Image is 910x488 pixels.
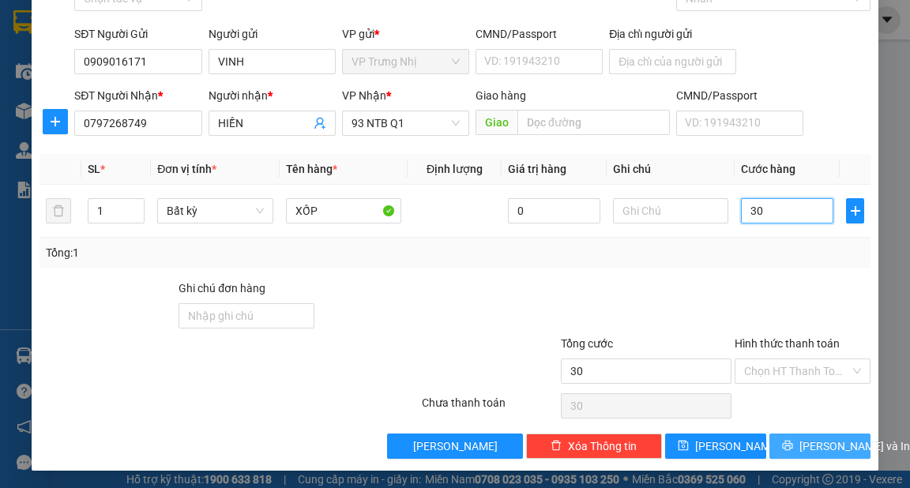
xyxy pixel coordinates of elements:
span: VP Trưng Nhị [352,50,460,73]
button: printer[PERSON_NAME] và In [769,434,871,459]
div: 93 NTB Q1 [135,13,246,51]
button: plus [846,198,863,223]
span: 93 NTB Q1 [352,111,460,135]
div: Địa chỉ người gửi [609,25,736,43]
div: VP Trưng Nhị [13,13,124,51]
label: Hình thức thanh toán [735,337,840,350]
span: Giao hàng [476,89,526,102]
div: Tổng: 1 [46,244,352,261]
button: plus [43,109,68,134]
span: Tên hàng [286,163,337,175]
span: R : [12,103,27,120]
span: plus [43,115,67,128]
span: printer [782,440,793,452]
div: PHONG [13,51,124,70]
span: plus [847,205,863,217]
input: VD: Bàn, Ghế [286,198,402,223]
span: user-add [314,117,326,130]
div: HIẾU [135,51,246,70]
span: Định lượng [427,163,483,175]
div: 0933035579 [13,70,124,92]
div: Chưa thanh toán [420,394,559,422]
div: CMND/Passport [476,25,603,43]
input: Dọc đường [517,110,670,135]
span: Đơn vị tính [157,163,216,175]
span: Gửi: [13,15,38,32]
span: Bất kỳ [167,199,264,223]
div: 0902715774 [135,70,246,92]
span: Giá trị hàng [508,163,566,175]
input: Địa chỉ của người gửi [609,49,736,74]
span: VP Nhận [342,89,386,102]
div: Người nhận [209,87,336,104]
div: 30.000 [12,102,126,121]
span: Cước hàng [741,163,795,175]
span: Tổng cước [561,337,613,350]
div: Người gửi [209,25,336,43]
input: Ghi chú đơn hàng [179,303,314,328]
span: Giao [476,110,517,135]
button: deleteXóa Thông tin [526,434,662,459]
div: SĐT Người Nhận [74,87,201,104]
div: VP gửi [342,25,469,43]
input: Ghi Chú [613,198,729,223]
th: Ghi chú [607,154,735,185]
input: 0 [508,198,600,223]
span: [PERSON_NAME] [695,437,780,455]
label: Ghi chú đơn hàng [179,282,265,295]
button: save[PERSON_NAME] [665,434,766,459]
div: SĐT Người Gửi [74,25,201,43]
span: [PERSON_NAME] và In [799,437,910,455]
span: Nhận: [135,15,173,32]
div: CMND/Passport [676,87,803,104]
button: delete [46,198,71,223]
span: [PERSON_NAME] [413,437,498,455]
span: save [678,440,689,452]
span: delete [551,440,562,452]
span: Xóa Thông tin [568,437,637,455]
button: [PERSON_NAME] [387,434,523,459]
span: SL [88,163,100,175]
